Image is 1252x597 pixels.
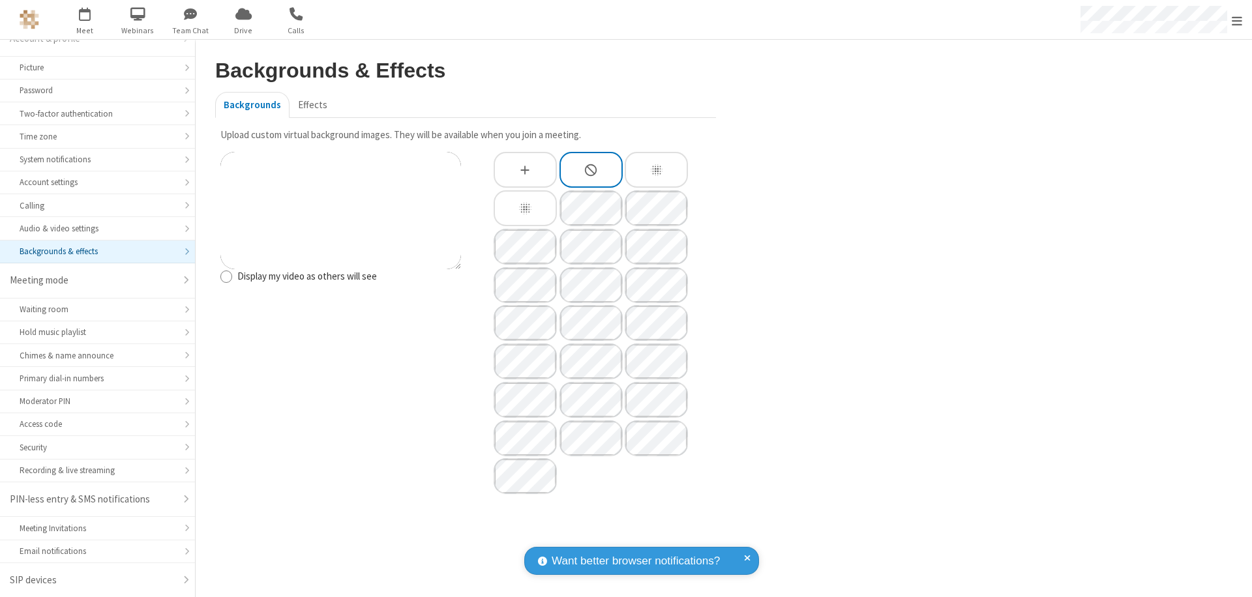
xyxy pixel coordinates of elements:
label: Display my video as others will see [237,269,461,284]
div: Access code [20,418,175,430]
h2: Backgrounds & Effects [215,59,716,82]
div: Moderator PIN [20,395,175,407]
div: Hollywood Hotel [559,267,623,303]
div: Geometric [559,420,623,456]
div: Calling [20,199,175,212]
div: Account settings [20,176,175,188]
div: System notifications [20,153,175,166]
div: Security [20,441,175,454]
div: Chimes & name announce [20,349,175,362]
button: Backgrounds [215,92,290,118]
div: Atlanta Atrium [625,190,688,226]
div: Picture [20,61,175,74]
div: Slightly blur background [625,152,688,188]
div: Upload Background [495,153,556,186]
div: Primary dial-in numbers [20,372,175,385]
div: East Africa Flowers [625,229,688,265]
div: Backgrounds & effects [20,245,175,257]
div: Callbridge Logo [494,458,557,494]
div: Meeting Invitations [20,522,175,534]
span: Meet [61,25,110,36]
div: Frankfurt At Night [494,267,557,303]
span: Team Chat [166,25,215,36]
button: Effects [290,92,336,118]
div: Collingwood Winter [494,229,557,265]
div: Aggregate Wall [559,190,623,226]
div: Kilimanjaro [625,267,688,303]
div: Lisbon [625,305,688,341]
span: Webinars [113,25,162,36]
div: Blur background [494,190,557,226]
div: Time zone [20,130,175,143]
div: Lake [559,305,623,341]
span: Want better browser notifications? [552,553,720,570]
div: Hold music playlist [20,326,175,338]
p: Upload custom virtual background images. They will be available when you join a meeting. [220,128,711,143]
span: Drive [219,25,268,36]
div: Moss [559,343,623,379]
img: QA Selenium DO NOT DELETE OR CHANGE [20,10,39,29]
div: Geometric [559,382,623,418]
span: Calls [272,25,321,36]
div: Password [20,84,175,96]
div: Meeting mode [10,273,175,288]
div: Stonework And Ivy [494,382,557,418]
div: Geometric [625,382,688,418]
div: Mark Hollis House [494,343,557,379]
div: Comfortable Lobby [559,229,623,265]
div: Waiting room [20,303,175,315]
div: None [559,152,623,188]
div: Office Windows [625,343,688,379]
div: Callbridge Icon [625,420,688,456]
div: Recording & live streaming [20,464,175,476]
div: Geometric [494,420,557,456]
div: Audio & video settings [20,222,175,235]
div: Kinkakuji [494,305,557,341]
div: Two-factor authentication [20,108,175,120]
div: SIP devices [10,573,175,588]
div: Email notifications [20,545,175,557]
div: PIN-less entry & SMS notifications [10,492,175,507]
